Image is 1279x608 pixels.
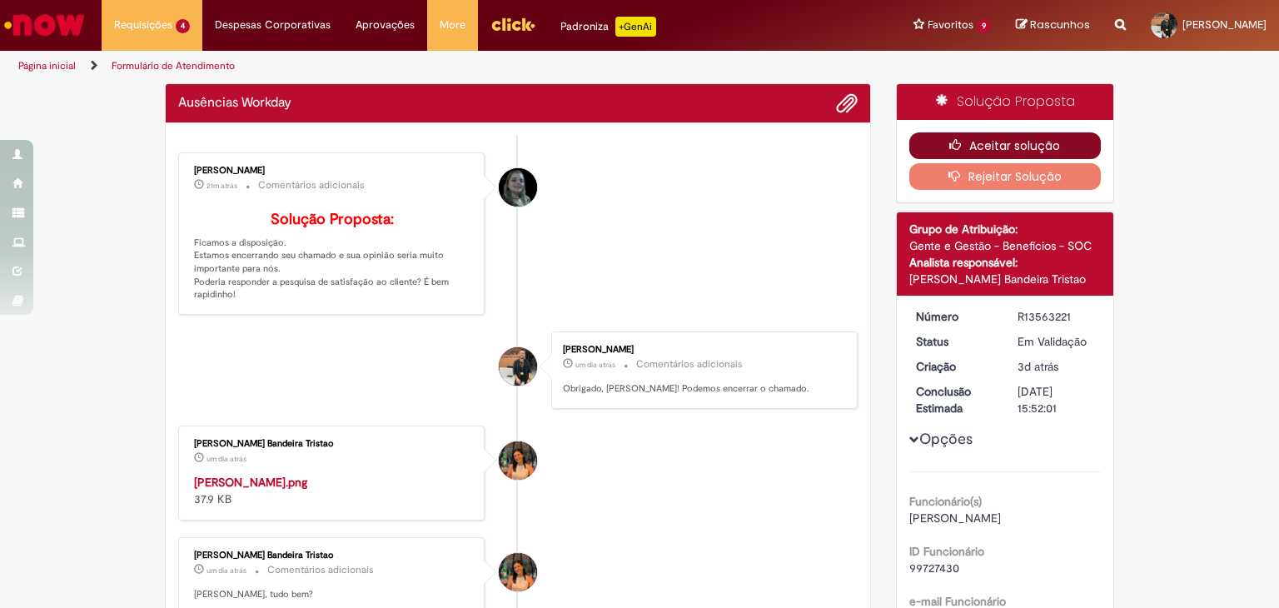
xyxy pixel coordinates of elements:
[1018,308,1095,325] div: R13563221
[499,553,537,591] div: Suzana Alves Bandeira Tristao
[560,17,656,37] div: Padroniza
[1018,359,1058,374] time: 24/09/2025 14:18:47
[909,561,959,576] span: 99727430
[114,17,172,33] span: Requisições
[909,132,1102,159] button: Aceitar solução
[194,166,471,176] div: [PERSON_NAME]
[636,357,743,371] small: Comentários adicionais
[258,178,365,192] small: Comentários adicionais
[207,181,237,191] span: 21m atrás
[563,382,840,396] p: Obrigado, [PERSON_NAME]! Podemos encerrar o chamado.
[499,168,537,207] div: Raquel Zago
[194,551,471,561] div: [PERSON_NAME] Bandeira Tristao
[903,358,1006,375] dt: Criação
[194,439,471,449] div: [PERSON_NAME] Bandeira Tristao
[207,566,246,576] span: um dia atrás
[18,59,76,72] a: Página inicial
[909,163,1102,190] button: Rejeitar Solução
[563,345,840,355] div: [PERSON_NAME]
[909,494,982,509] b: Funcionário(s)
[1018,383,1095,416] div: [DATE] 15:52:01
[909,511,1001,526] span: [PERSON_NAME]
[836,92,858,114] button: Adicionar anexos
[1182,17,1267,32] span: [PERSON_NAME]
[207,566,246,576] time: 26/09/2025 11:18:02
[1018,358,1095,375] div: 24/09/2025 14:18:47
[928,17,973,33] span: Favoritos
[12,51,840,82] ul: Trilhas de página
[490,12,535,37] img: click_logo_yellow_360x200.png
[1018,333,1095,350] div: Em Validação
[1018,359,1058,374] span: 3d atrás
[909,271,1102,287] div: [PERSON_NAME] Bandeira Tristao
[267,563,374,577] small: Comentários adicionais
[909,237,1102,254] div: Gente e Gestão - Benefícios - SOC
[215,17,331,33] span: Despesas Corporativas
[194,212,471,302] p: Ficamos a disposição. Estamos encerrando seu chamado e sua opinião seria muito importante para nó...
[356,17,415,33] span: Aprovações
[2,8,87,42] img: ServiceNow
[271,210,394,229] b: Solução Proposta:
[615,17,656,37] p: +GenAi
[207,454,246,464] span: um dia atrás
[903,333,1006,350] dt: Status
[194,475,307,490] a: [PERSON_NAME].png
[178,96,291,111] h2: Ausências Workday Histórico de tíquete
[977,19,991,33] span: 9
[207,181,237,191] time: 27/09/2025 13:10:20
[1030,17,1090,32] span: Rascunhos
[440,17,465,33] span: More
[909,544,984,559] b: ID Funcionário
[499,441,537,480] div: Suzana Alves Bandeira Tristao
[1016,17,1090,33] a: Rascunhos
[909,221,1102,237] div: Grupo de Atribuição:
[194,474,471,507] div: 37.9 KB
[903,383,1006,416] dt: Conclusão Estimada
[499,347,537,386] div: Felipe Martins Chagas
[112,59,235,72] a: Formulário de Atendimento
[575,360,615,370] time: 26/09/2025 11:51:13
[207,454,246,464] time: 26/09/2025 11:18:10
[176,19,190,33] span: 4
[909,254,1102,271] div: Analista responsável:
[575,360,615,370] span: um dia atrás
[897,84,1114,120] div: Solução Proposta
[903,308,1006,325] dt: Número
